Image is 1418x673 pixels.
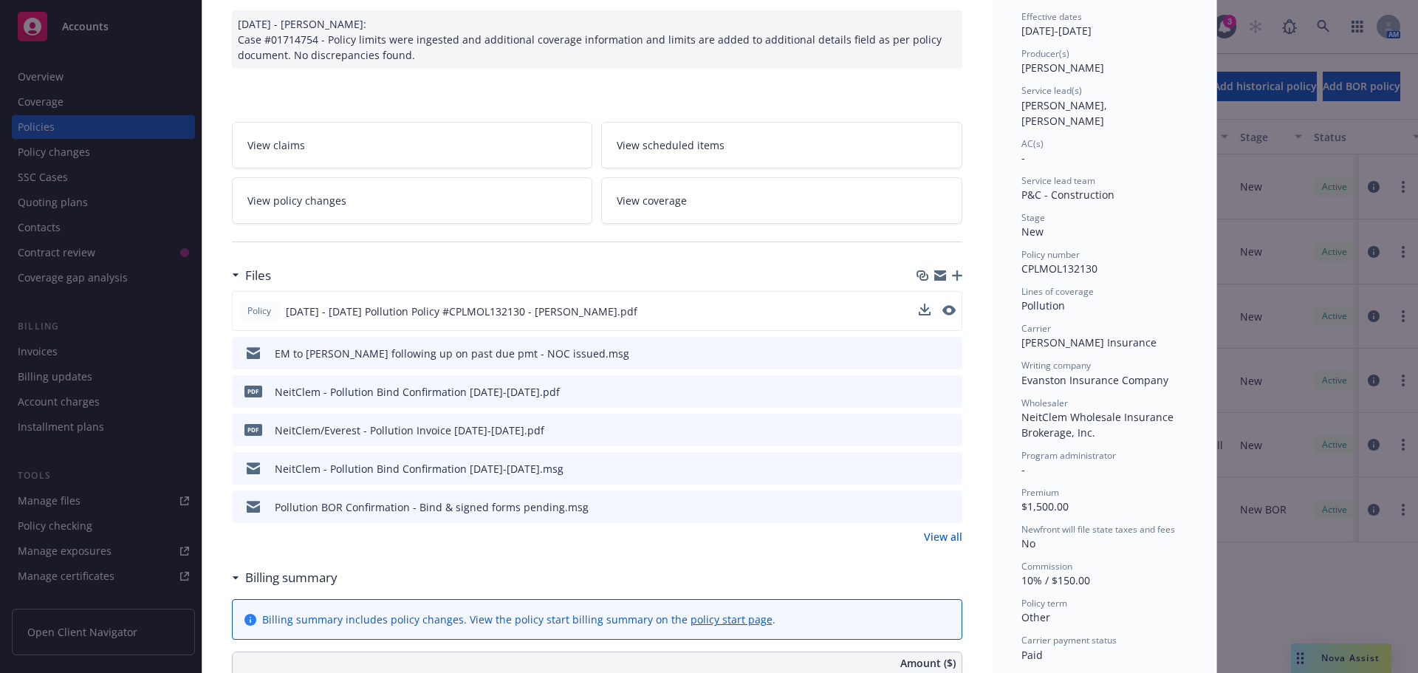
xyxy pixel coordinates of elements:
[1021,634,1117,646] span: Carrier payment status
[1021,10,1187,38] div: [DATE] - [DATE]
[232,177,593,224] a: View policy changes
[919,384,931,400] button: download file
[1021,188,1114,202] span: P&C - Construction
[943,423,956,438] button: preview file
[1021,648,1043,662] span: Paid
[247,193,346,208] span: View policy changes
[245,266,271,285] h3: Files
[275,384,560,400] div: NeitClem - Pollution Bind Confirmation [DATE]-[DATE].pdf
[262,612,775,627] div: Billing summary includes policy changes. View the policy start billing summary on the .
[942,305,956,315] button: preview file
[919,346,931,361] button: download file
[1021,597,1067,609] span: Policy term
[1021,462,1025,476] span: -
[943,461,956,476] button: preview file
[1021,486,1059,499] span: Premium
[244,424,262,435] span: pdf
[919,304,931,319] button: download file
[232,266,271,285] div: Files
[1021,523,1175,536] span: Newfront will file state taxes and fees
[245,568,338,587] h3: Billing summary
[1021,536,1035,550] span: No
[1021,610,1050,624] span: Other
[1021,151,1025,165] span: -
[1021,573,1090,587] span: 10% / $150.00
[1021,560,1072,573] span: Commission
[1021,10,1082,23] span: Effective dates
[1021,174,1095,187] span: Service lead team
[617,137,725,153] span: View scheduled items
[942,304,956,319] button: preview file
[601,122,962,168] a: View scheduled items
[1021,262,1097,276] span: CPLMOL132130
[1021,211,1045,224] span: Stage
[275,346,629,361] div: EM to [PERSON_NAME] following up on past due pmt - NOC issued.msg
[232,10,962,69] div: [DATE] - [PERSON_NAME]: Case #01714754 - Policy limits were ingested and additional coverage info...
[1021,98,1110,128] span: [PERSON_NAME], [PERSON_NAME]
[943,499,956,515] button: preview file
[275,423,544,438] div: NeitClem/Everest - Pollution Invoice [DATE]-[DATE].pdf
[1021,397,1068,409] span: Wholesaler
[1021,322,1051,335] span: Carrier
[275,499,589,515] div: Pollution BOR Confirmation - Bind & signed forms pending.msg
[900,655,956,671] span: Amount ($)
[244,304,274,318] span: Policy
[1021,61,1104,75] span: [PERSON_NAME]
[1021,449,1116,462] span: Program administrator
[275,461,564,476] div: NeitClem - Pollution Bind Confirmation [DATE]-[DATE].msg
[919,499,931,515] button: download file
[247,137,305,153] span: View claims
[919,461,931,476] button: download file
[919,423,931,438] button: download file
[1021,499,1069,513] span: $1,500.00
[943,384,956,400] button: preview file
[1021,335,1157,349] span: [PERSON_NAME] Insurance
[601,177,962,224] a: View coverage
[1021,285,1094,298] span: Lines of coverage
[1021,298,1187,313] div: Pollution
[691,612,773,626] a: policy start page
[919,304,931,315] button: download file
[232,122,593,168] a: View claims
[924,529,962,544] a: View all
[1021,137,1044,150] span: AC(s)
[1021,248,1080,261] span: Policy number
[1021,410,1176,440] span: NeitClem Wholesale Insurance Brokerage, Inc.
[617,193,687,208] span: View coverage
[1021,225,1044,239] span: New
[232,568,338,587] div: Billing summary
[1021,84,1082,97] span: Service lead(s)
[943,346,956,361] button: preview file
[1021,47,1069,60] span: Producer(s)
[1021,373,1168,387] span: Evanston Insurance Company
[1021,359,1091,372] span: Writing company
[286,304,637,319] span: [DATE] - [DATE] Pollution Policy #CPLMOL132130 - [PERSON_NAME].pdf
[244,386,262,397] span: pdf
